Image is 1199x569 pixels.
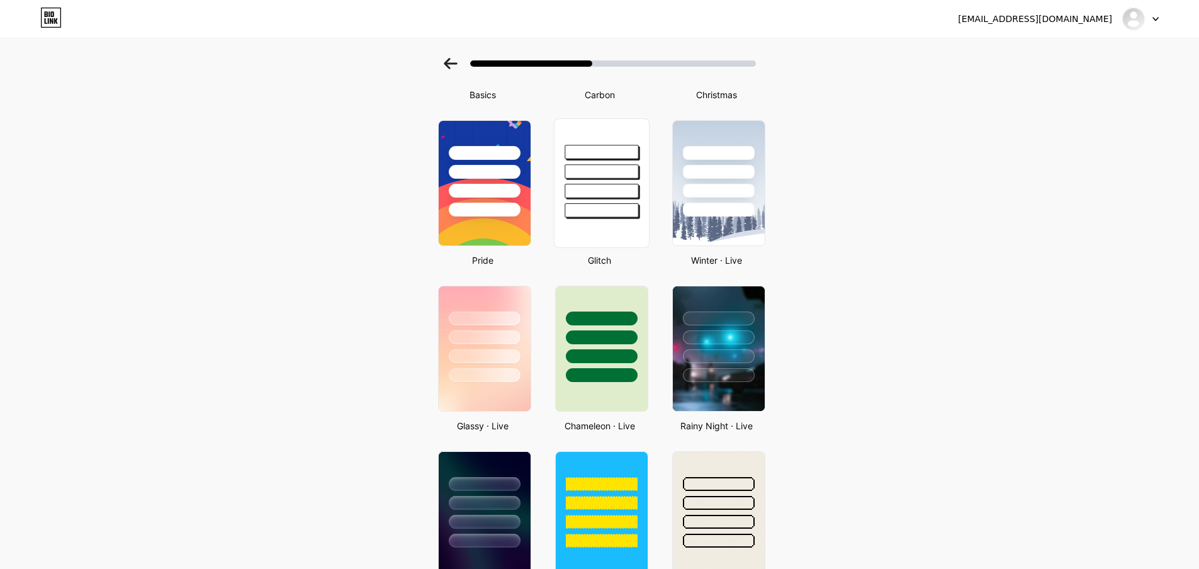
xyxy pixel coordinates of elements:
img: Tua CR Smartproperty [1122,7,1146,31]
div: Chameleon · Live [551,419,648,432]
div: Christmas [668,88,765,101]
div: Carbon [551,88,648,101]
div: Pride [434,254,531,267]
div: Basics [434,88,531,101]
div: Glitch [551,254,648,267]
div: [EMAIL_ADDRESS][DOMAIN_NAME] [958,13,1112,26]
div: Winter · Live [668,254,765,267]
div: Rainy Night · Live [668,419,765,432]
div: Glassy · Live [434,419,531,432]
